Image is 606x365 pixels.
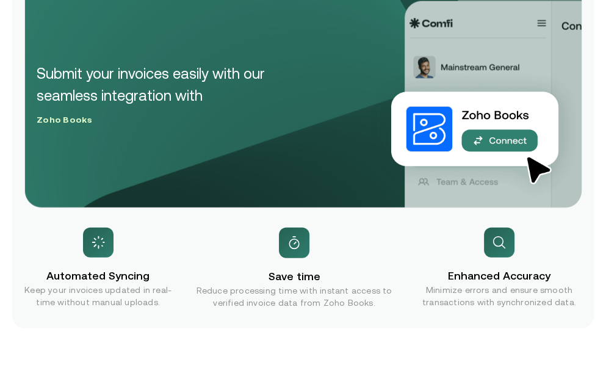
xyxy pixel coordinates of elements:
p: Submit your invoices easily with our seamless integration with [37,63,292,129]
h3: Enhanced Accuracy [448,267,550,284]
p: Minimize errors and ensure smooth transactions with synchronized data. [417,284,582,308]
img: Loading [90,235,106,250]
p: Keep your invoices updated in real-time without manual uploads. [24,284,171,308]
img: Loading [491,235,507,250]
img: Loading [286,235,302,251]
span: Zoho Books [37,115,92,125]
img: Zoho book [366,68,598,208]
h3: Save time [268,268,320,284]
p: Reduce processing time with instant access to verified invoice data from Zoho Books. [196,284,392,309]
h3: Automated Syncing [46,267,150,284]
